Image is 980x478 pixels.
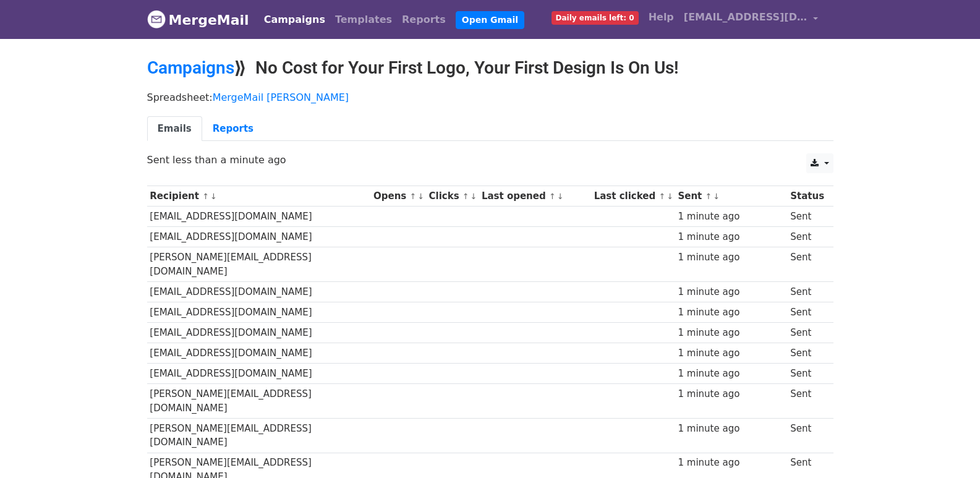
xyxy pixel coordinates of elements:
td: [EMAIL_ADDRESS][DOMAIN_NAME] [147,207,371,227]
td: Sent [787,227,827,247]
a: Daily emails left: 0 [547,5,644,30]
a: ↑ [409,192,416,201]
a: ↑ [658,192,665,201]
td: Sent [787,281,827,302]
a: ↑ [549,192,556,201]
span: Daily emails left: 0 [552,11,639,25]
div: 1 minute ago [678,456,784,470]
a: ↑ [202,192,209,201]
p: Spreadsheet: [147,91,833,104]
th: Recipient [147,186,371,207]
a: ↑ [705,192,712,201]
a: Reports [202,116,264,142]
th: Last opened [479,186,591,207]
a: ↑ [462,192,469,201]
a: Help [644,5,679,30]
p: Sent less than a minute ago [147,153,833,166]
td: [EMAIL_ADDRESS][DOMAIN_NAME] [147,323,371,343]
a: MergeMail [PERSON_NAME] [213,92,349,103]
a: ↓ [667,192,673,201]
a: ↓ [557,192,564,201]
td: Sent [787,384,827,419]
div: 1 minute ago [678,367,784,381]
img: MergeMail logo [147,10,166,28]
a: Emails [147,116,202,142]
div: 1 minute ago [678,422,784,436]
a: ↓ [417,192,424,201]
span: [EMAIL_ADDRESS][DOMAIN_NAME] [684,10,807,25]
th: Clicks [426,186,479,207]
td: Sent [787,207,827,227]
a: ↓ [713,192,720,201]
div: 1 minute ago [678,346,784,361]
td: [EMAIL_ADDRESS][DOMAIN_NAME] [147,302,371,323]
td: [PERSON_NAME][EMAIL_ADDRESS][DOMAIN_NAME] [147,247,371,282]
a: Campaigns [147,58,234,78]
td: Sent [787,323,827,343]
td: Sent [787,364,827,384]
a: ↓ [471,192,477,201]
td: [EMAIL_ADDRESS][DOMAIN_NAME] [147,281,371,302]
th: Sent [675,186,788,207]
div: 1 minute ago [678,230,784,244]
th: Last clicked [591,186,675,207]
a: MergeMail [147,7,249,33]
a: Open Gmail [456,11,524,29]
td: [EMAIL_ADDRESS][DOMAIN_NAME] [147,227,371,247]
td: Sent [787,302,827,323]
td: Sent [787,343,827,364]
th: Status [787,186,827,207]
td: Sent [787,247,827,282]
a: Reports [397,7,451,32]
th: Opens [370,186,426,207]
a: Templates [330,7,397,32]
div: 1 minute ago [678,305,784,320]
td: [PERSON_NAME][EMAIL_ADDRESS][DOMAIN_NAME] [147,419,371,453]
a: [EMAIL_ADDRESS][DOMAIN_NAME] [679,5,824,34]
div: 1 minute ago [678,250,784,265]
a: Campaigns [259,7,330,32]
td: [EMAIL_ADDRESS][DOMAIN_NAME] [147,364,371,384]
div: 1 minute ago [678,326,784,340]
td: [PERSON_NAME][EMAIL_ADDRESS][DOMAIN_NAME] [147,384,371,419]
td: [EMAIL_ADDRESS][DOMAIN_NAME] [147,343,371,364]
a: ↓ [210,192,217,201]
h2: ⟫ No Cost for Your First Logo, Your First Design Is On Us! [147,58,833,79]
div: 1 minute ago [678,210,784,224]
div: 1 minute ago [678,285,784,299]
div: 1 minute ago [678,387,784,401]
td: Sent [787,419,827,453]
